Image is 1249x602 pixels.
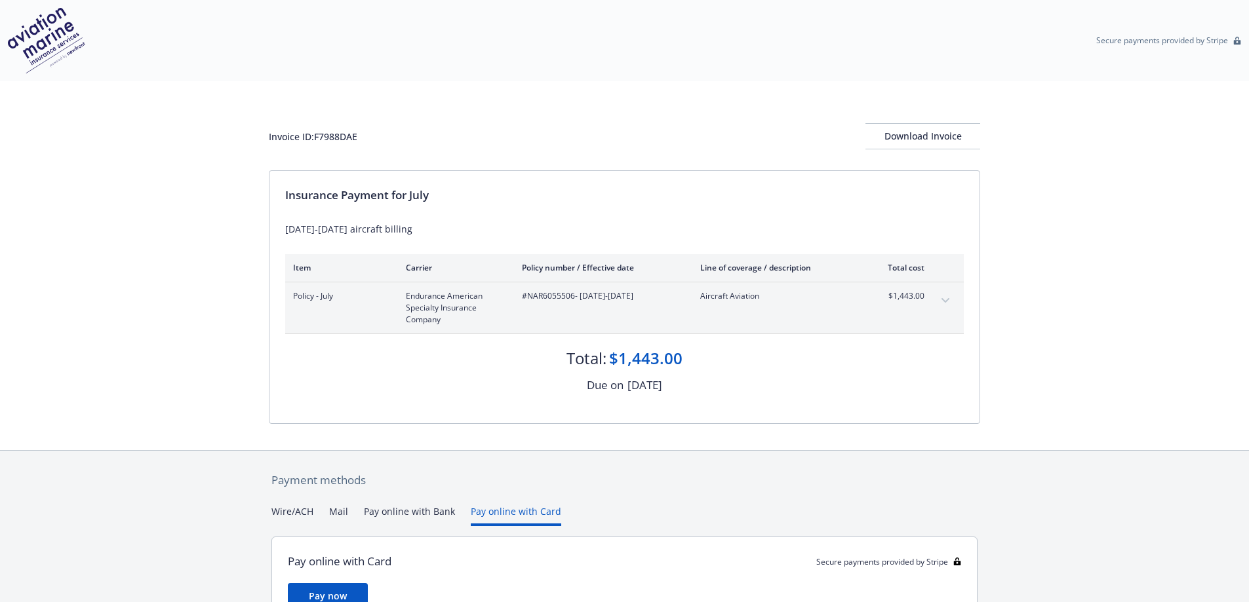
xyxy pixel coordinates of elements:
[1096,35,1228,46] p: Secure payments provided by Stripe
[285,282,964,333] div: Policy - JulyEndurance American Specialty Insurance Company#NAR6055506- [DATE]-[DATE]Aircraft Avi...
[285,222,964,236] div: [DATE]-[DATE] aircraft billing
[700,262,854,273] div: Line of coverage / description
[587,377,624,394] div: Due on
[285,187,964,204] div: Insurance Payment for July
[609,347,683,369] div: $1,443.00
[309,590,347,602] span: Pay now
[700,290,854,302] span: Aircraft Aviation
[364,504,455,526] button: Pay online with Bank
[522,290,679,302] span: #NAR6055506 - [DATE]-[DATE]
[522,262,679,273] div: Policy number / Effective date
[816,556,961,567] div: Secure payments provided by Stripe
[566,347,606,369] div: Total:
[935,290,956,311] button: expand content
[406,262,501,273] div: Carrier
[288,553,391,570] div: Pay online with Card
[271,504,313,526] button: Wire/ACH
[627,377,662,394] div: [DATE]
[865,123,980,149] button: Download Invoice
[271,472,978,489] div: Payment methods
[293,262,385,273] div: Item
[269,130,357,143] div: Invoice ID: F7988DAE
[865,124,980,149] div: Download Invoice
[293,290,385,302] span: Policy - July
[875,290,924,302] span: $1,443.00
[471,504,561,526] button: Pay online with Card
[329,504,348,526] button: Mail
[406,290,501,326] span: Endurance American Specialty Insurance Company
[875,262,924,273] div: Total cost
